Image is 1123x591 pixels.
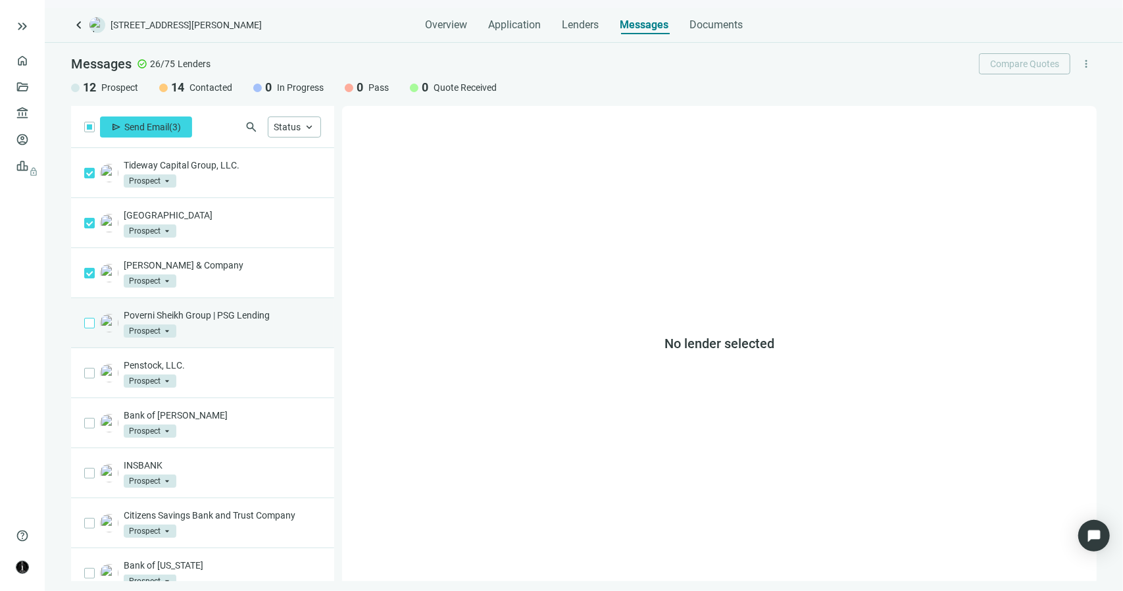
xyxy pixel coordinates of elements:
[189,81,232,94] span: Contacted
[150,57,175,70] span: 26/75
[124,475,176,488] span: Prospect
[124,374,176,388] span: Prospect
[16,561,28,573] img: avatar
[124,525,176,538] span: Prospect
[100,564,118,582] img: 9b9287cb-5165-42aa-9ffb-481d263e0324
[303,121,315,133] span: keyboard_arrow_up
[124,359,321,372] p: Penstock, LLC.
[368,81,389,94] span: Pass
[124,409,321,422] p: Bank of [PERSON_NAME]
[101,81,138,94] span: Prospect
[100,264,118,282] img: f823afa6-485a-44b0-a76b-b04928f55a92
[178,57,211,70] span: Lenders
[100,364,118,382] img: 9bf102c1-7422-4213-82e0-31e91265dd62
[1080,58,1092,70] span: more_vert
[171,80,184,95] span: 14
[979,53,1070,74] button: Compare Quotes
[124,324,176,338] span: Prospect
[124,309,321,322] p: Poverni Sheikh Group | PSG Lending
[124,159,321,172] p: Tideway Capital Group, LLC.
[124,174,176,188] span: Prospect
[169,122,181,132] span: ( 3 )
[1076,53,1097,74] button: more_vert
[100,514,118,532] img: 8cd11c4f-345d-4458-aa7b-081bea2345a8
[425,18,467,32] span: Overview
[100,214,118,232] img: 2d21a004-6642-43e7-89b3-e3405511601f
[124,509,321,522] p: Citizens Savings Bank and Trust Company
[137,59,147,69] span: check_circle
[89,17,105,33] img: deal-logo
[16,529,29,542] span: help
[124,259,321,272] p: [PERSON_NAME] & Company
[71,17,87,33] a: keyboard_arrow_left
[342,106,1097,581] div: No lender selected
[488,18,541,32] span: Application
[100,164,118,182] img: 87411923-d5e7-4b4a-9722-f8d433eeba67
[422,80,428,95] span: 0
[689,18,743,32] span: Documents
[274,122,301,132] span: Status
[111,18,262,32] span: [STREET_ADDRESS][PERSON_NAME]
[83,80,96,95] span: 12
[434,81,497,94] span: Quote Received
[245,120,258,134] span: search
[124,559,321,572] p: Bank of [US_STATE]
[100,414,118,432] img: 91ca1f0e-2b83-45ff-a3e5-018638f90b52
[620,18,668,31] span: Messages
[124,575,176,588] span: Prospect
[124,274,176,288] span: Prospect
[124,424,176,438] span: Prospect
[111,122,122,132] span: send
[124,209,321,222] p: [GEOGRAPHIC_DATA]
[562,18,599,32] span: Lenders
[1078,520,1110,552] div: Open Intercom Messenger
[100,314,118,332] img: 867df1ba-1e6c-4412-a8a3-a9d54d148ff4
[357,80,363,95] span: 0
[124,459,321,472] p: INSBANK
[124,122,169,132] span: Send Email
[14,18,30,34] button: keyboard_double_arrow_right
[277,81,324,94] span: In Progress
[124,224,176,238] span: Prospect
[100,464,118,482] img: fb6fe7ae-c1f1-4d4d-83ea-e74e7a4d2911
[100,116,192,138] button: sendSend Email(3)
[71,56,132,72] span: Messages
[265,80,272,95] span: 0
